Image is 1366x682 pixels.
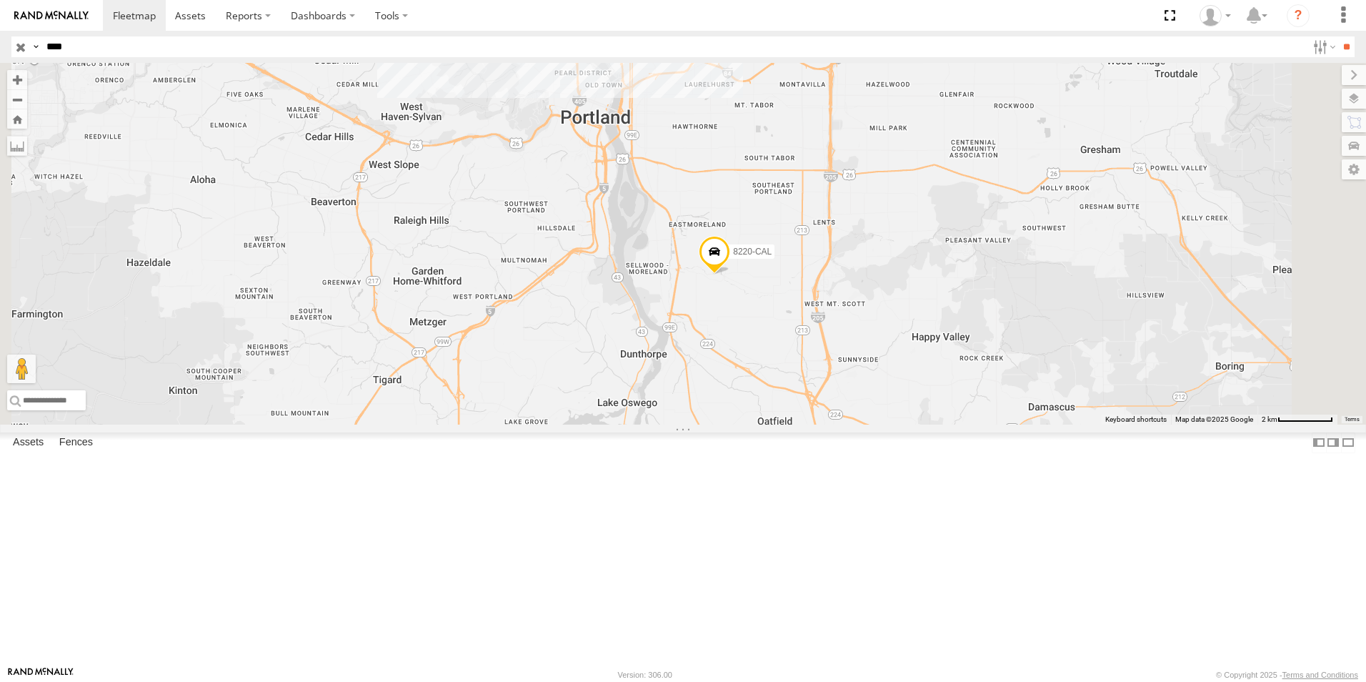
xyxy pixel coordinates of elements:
[7,355,36,383] button: Drag Pegman onto the map to open Street View
[1257,415,1337,425] button: Map Scale: 2 km per 74 pixels
[1216,671,1358,679] div: © Copyright 2025 -
[1282,671,1358,679] a: Terms and Conditions
[6,433,51,453] label: Assets
[618,671,672,679] div: Version: 306.00
[30,36,41,57] label: Search Query
[1262,415,1277,423] span: 2 km
[1326,433,1340,453] label: Dock Summary Table to the Right
[1307,36,1338,57] label: Search Filter Options
[1287,4,1310,27] i: ?
[1342,159,1366,179] label: Map Settings
[733,247,772,257] span: 8220-CAL
[1175,415,1253,423] span: Map data ©2025 Google
[7,136,27,156] label: Measure
[14,11,89,21] img: rand-logo.svg
[1312,433,1326,453] label: Dock Summary Table to the Left
[52,433,100,453] label: Fences
[7,89,27,109] button: Zoom out
[1195,5,1236,26] div: Keith Washburn
[1345,417,1360,422] a: Terms (opens in new tab)
[8,668,74,682] a: Visit our Website
[1105,415,1167,425] button: Keyboard shortcuts
[7,70,27,89] button: Zoom in
[1341,433,1355,453] label: Hide Summary Table
[7,109,27,129] button: Zoom Home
